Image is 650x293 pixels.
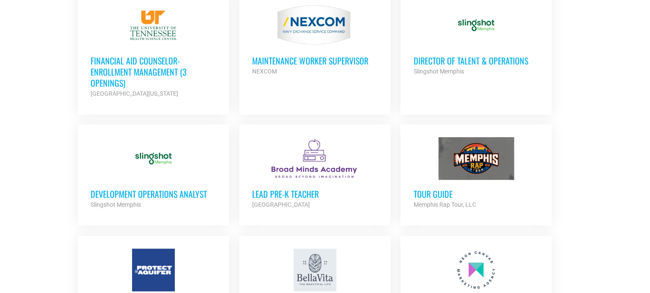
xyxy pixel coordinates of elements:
[413,188,539,199] h3: Tour Guide
[252,68,277,75] strong: NEXCOM
[413,55,539,66] h3: Director of Talent & Operations
[91,90,178,97] strong: [GEOGRAPHIC_DATA][US_STATE]
[91,201,141,208] strong: Slingshot Memphis
[413,68,464,75] strong: Slingshot Memphis
[91,188,216,199] h3: Development Operations Analyst
[91,55,216,88] h3: Financial Aid Counselor-Enrollment Management (3 Openings)
[413,201,476,208] strong: Memphis Rap Tour, LLC
[239,124,391,223] a: Lead Pre-K Teacher [GEOGRAPHIC_DATA]
[252,55,378,66] h3: MAINTENANCE WORKER SUPERVISOR
[252,201,310,208] strong: [GEOGRAPHIC_DATA]
[252,188,378,199] h3: Lead Pre-K Teacher
[78,124,229,223] a: Development Operations Analyst Slingshot Memphis
[400,124,552,223] a: Tour Guide Memphis Rap Tour, LLC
